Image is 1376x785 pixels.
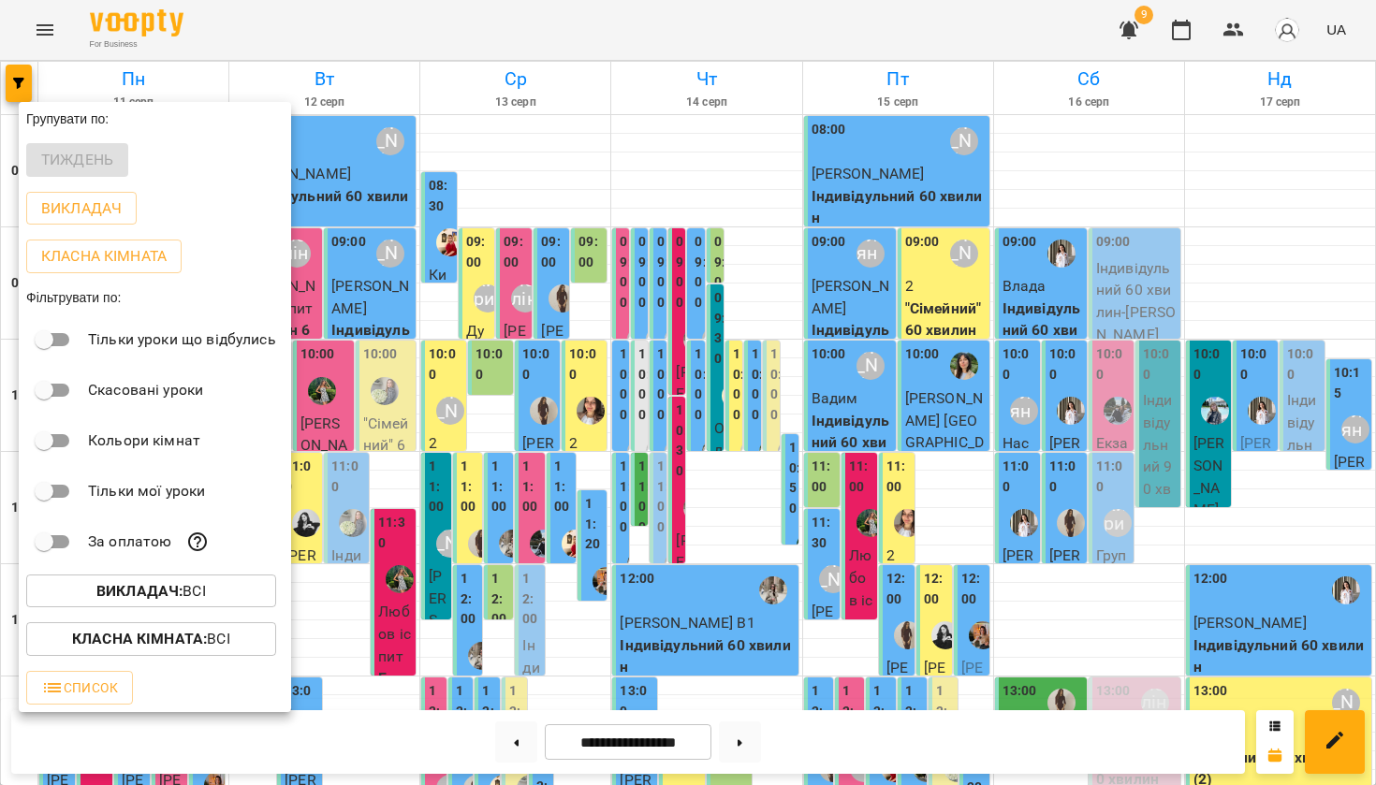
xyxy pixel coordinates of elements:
div: Фільтрувати по: [19,281,291,314]
p: Скасовані уроки [88,379,203,401]
p: Кольори кімнат [88,429,200,452]
div: Групувати по: [19,102,291,136]
button: Викладач [26,192,137,225]
p: Викладач [41,197,122,220]
p: Тільки мої уроки [88,480,205,502]
button: Викладач:Всі [26,574,276,608]
b: Класна кімната : [72,630,207,647]
span: Список [41,676,118,699]
button: Класна кімната:Всі [26,622,276,656]
p: Класна кімната [41,245,167,268]
button: Класна кімната [26,240,182,273]
b: Викладач : [96,582,183,600]
button: Список [26,671,133,705]
p: За оплатою [88,531,171,553]
p: Тільки уроки що відбулись [88,328,276,351]
p: Всі [96,580,206,603]
p: Всі [72,628,230,650]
